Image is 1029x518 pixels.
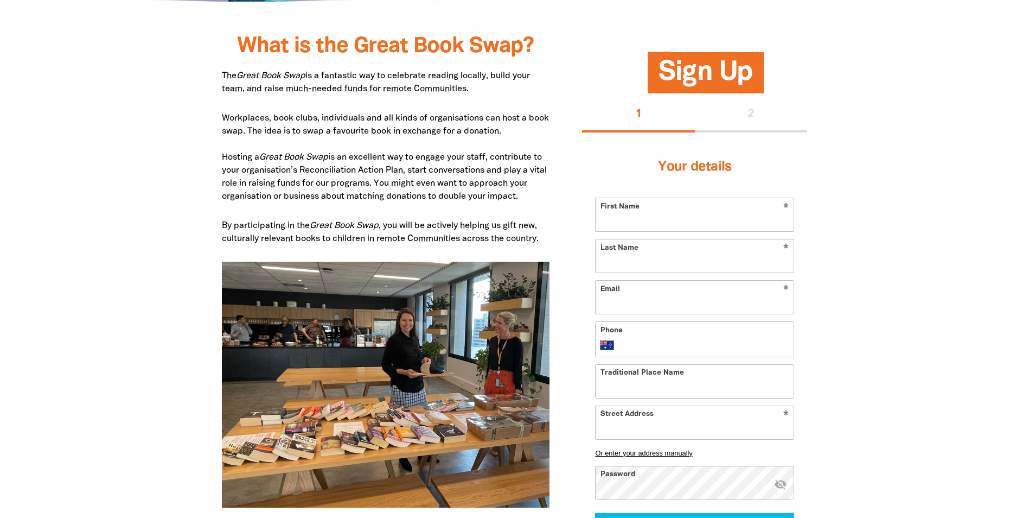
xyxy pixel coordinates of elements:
[310,222,379,230] em: Great Book Swap
[595,146,794,189] h3: Your details
[774,477,787,490] i: Hide password
[259,154,328,161] em: Great Book Swap
[222,112,550,203] p: Workplaces, book clubs, individuals and all kinds of organisations can host a book swap. The idea...
[237,36,534,56] span: What is the Great Book Swap?
[222,219,550,245] p: By participating in the , you will be actively helping us gift new, culturally relevant books to ...
[659,60,753,93] span: Sign Up
[595,448,794,457] button: Or enter your address manually
[582,98,695,132] button: Stage 1
[237,72,305,80] em: Great Book Swap
[774,477,787,492] button: visibility_off
[222,70,550,96] p: The is a fantastic way to celebrate reading locally, build your team, and raise much-needed funds...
